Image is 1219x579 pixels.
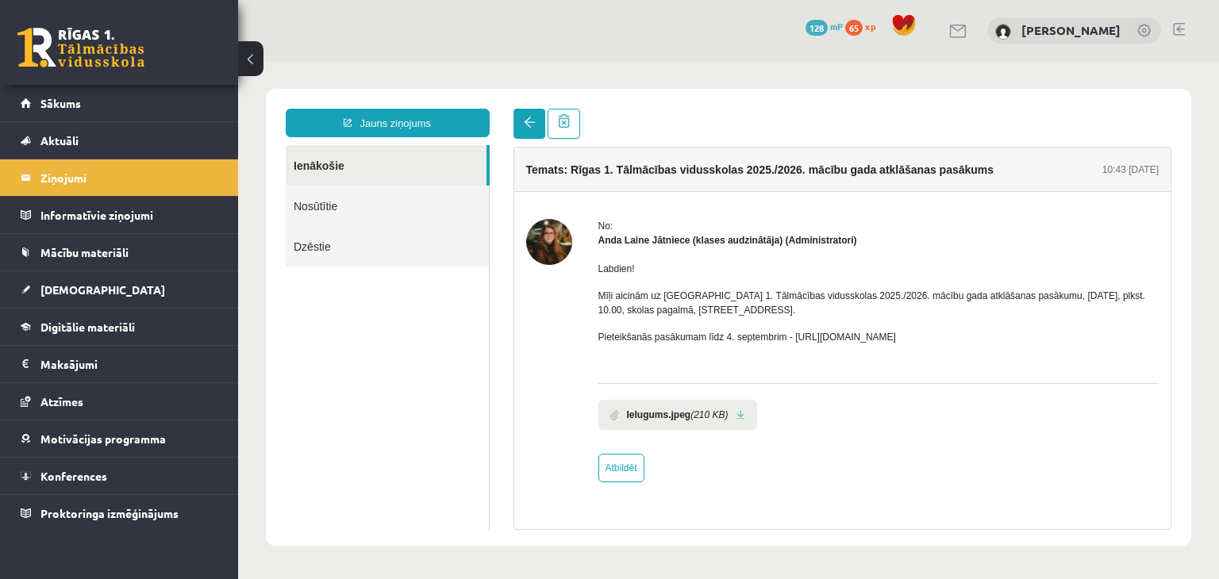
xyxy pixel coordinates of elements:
a: 65 xp [845,20,883,33]
a: [DEMOGRAPHIC_DATA] [21,271,218,308]
span: Proktoringa izmēģinājums [40,506,179,520]
span: Konferences [40,469,107,483]
a: Digitālie materiāli [21,309,218,345]
img: Emīlija Zelča [995,24,1011,40]
a: Jauns ziņojums [48,48,252,76]
a: Mācību materiāli [21,234,218,270]
span: [DEMOGRAPHIC_DATA] [40,282,165,297]
span: Aktuāli [40,133,79,148]
p: Pieteikšanās pasākumam līdz 4. septembrim - [URL][DOMAIN_NAME] [360,269,921,283]
strong: Anda Laine Jātniece (klases audzinātāja) (Administratori) [360,174,619,185]
div: 10:43 [DATE] [864,102,921,116]
a: Motivācijas programma [21,420,218,457]
span: 128 [806,20,828,36]
a: Ienākošie [48,84,248,125]
a: Atzīmes [21,383,218,420]
a: [PERSON_NAME] [1021,22,1121,38]
i: (210 KB) [452,347,490,361]
legend: Maksājumi [40,346,218,382]
a: Proktoringa izmēģinājums [21,495,218,531]
p: Labdien! [360,201,921,215]
span: Mācību materiāli [40,245,129,259]
a: Dzēstie [48,165,251,205]
span: xp [865,20,875,33]
span: Digitālie materiāli [40,320,135,334]
a: 128 mP [806,20,843,33]
span: Atzīmes [40,394,83,408]
a: Informatīvie ziņojumi [21,197,218,233]
a: Rīgas 1. Tālmācības vidusskola [17,28,144,67]
span: 65 [845,20,863,36]
div: No: [360,158,921,172]
legend: Informatīvie ziņojumi [40,197,218,233]
a: Aktuāli [21,122,218,159]
span: Motivācijas programma [40,431,166,446]
h4: Temats: Rīgas 1. Tālmācības vidusskolas 2025./2026. mācību gada atklāšanas pasākums [288,102,756,115]
img: Anda Laine Jātniece (klases audzinātāja) [288,158,334,204]
a: Nosūtītie [48,125,251,165]
legend: Ziņojumi [40,159,218,196]
p: Mīļi aicinām uz [GEOGRAPHIC_DATA] 1. Tālmācības vidusskolas 2025./2026. mācību gada atklāšanas pa... [360,228,921,256]
a: Ziņojumi [21,159,218,196]
span: Sākums [40,96,81,110]
span: mP [830,20,843,33]
a: Sākums [21,85,218,121]
a: Maksājumi [21,346,218,382]
b: Ielugums.jpeg [389,347,453,361]
a: Konferences [21,458,218,494]
a: Atbildēt [360,393,406,421]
